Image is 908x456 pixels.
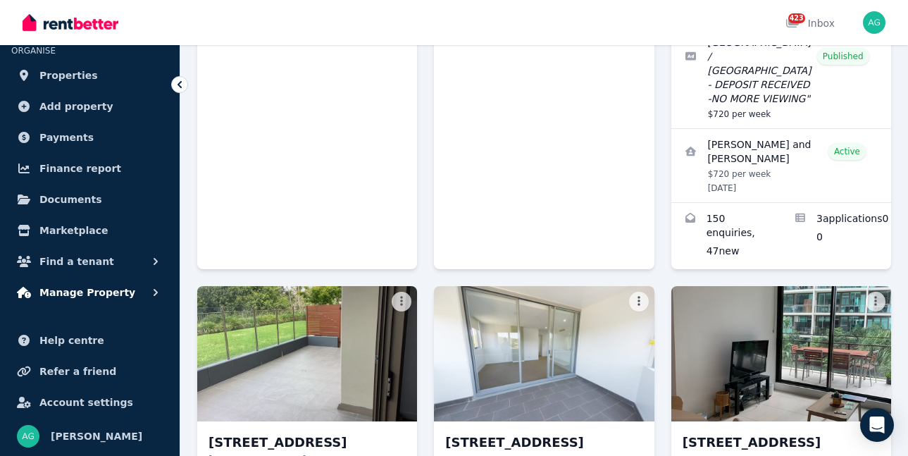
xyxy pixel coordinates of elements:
span: [PERSON_NAME] [51,428,142,445]
span: ORGANISE [11,46,56,56]
span: Properties [39,67,98,84]
span: Add property [39,98,113,115]
button: More options [392,292,411,312]
a: Applications for 1409/10 Stratton Street, Newstead [781,203,891,269]
span: Account settings [39,394,133,411]
button: Manage Property [11,278,168,307]
a: Account settings [11,388,168,417]
img: Barclay [863,11,885,34]
button: Find a tenant [11,247,168,276]
img: 249/29 Porter Street, Ryde [434,286,654,421]
button: More options [629,292,649,312]
span: Payments [39,129,94,146]
span: Help centre [39,332,104,349]
span: Marketplace [39,222,108,239]
span: 423 [788,13,805,23]
span: Refer a friend [39,363,116,380]
img: 20609/24 Stratton Street, Newstead [671,286,891,421]
h3: [STREET_ADDRESS] [209,433,419,452]
a: Marketplace [11,216,168,245]
span: Find a tenant [39,253,114,270]
a: Payments [11,123,168,152]
span: Manage Property [39,284,135,301]
a: Enquiries for 1409/10 Stratton Street, Newstead [671,203,781,269]
img: RentBetter [23,12,118,33]
img: 77/3 Epping Park Drive, Epping [197,286,417,421]
a: Refer a friend [11,357,168,386]
span: Documents [39,191,102,208]
a: Help centre [11,326,168,355]
a: Documents [11,185,168,214]
div: Open Intercom Messenger [860,408,894,442]
span: Finance report [39,160,121,177]
img: Barclay [17,425,39,448]
a: Finance report [11,154,168,183]
a: Add property [11,92,168,121]
button: More options [866,292,885,312]
div: Inbox [785,16,835,30]
a: Properties [11,61,168,90]
a: View details for Chloe Zhou and Anthony Bruyere [671,129,891,202]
